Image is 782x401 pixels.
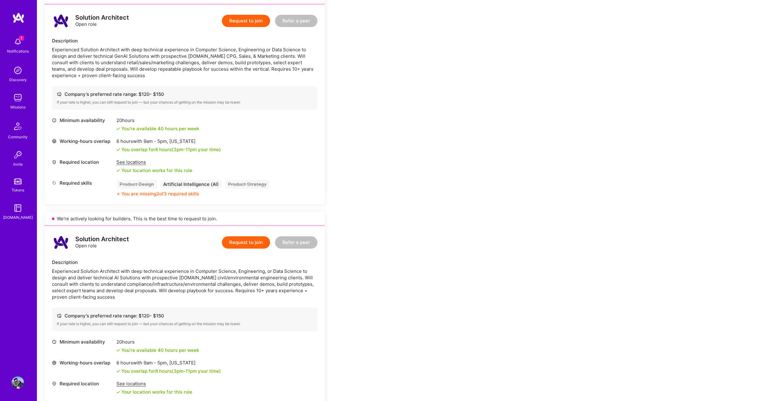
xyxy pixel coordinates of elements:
[116,380,192,387] div: See locations
[52,160,57,164] i: icon Location
[116,125,199,132] div: You're available 40 hours per week
[10,104,26,110] div: Missions
[12,36,24,48] img: bell
[121,146,221,153] div: You overlap for 8 hours ( your time)
[12,187,24,193] div: Tokens
[12,12,25,23] img: logo
[116,169,120,172] i: icon Check
[52,117,113,124] div: Minimum availability
[13,161,23,167] div: Invite
[225,180,270,189] div: Product Strategy
[222,15,270,27] button: Request to join
[75,236,129,242] div: Solution Architect
[8,134,28,140] div: Community
[52,46,317,79] div: Experienced Solution Architect with deep technical experience in Computer Science, Engineering or...
[116,360,221,366] div: 6 hours with [US_STATE]
[57,100,312,105] div: If your rate is higher, you can still request to join — but your chances of getting on the missio...
[52,139,57,143] i: icon World
[116,180,157,189] div: Product Design
[52,12,70,30] img: logo
[52,181,57,185] i: icon Tag
[14,179,22,184] img: tokens
[52,259,317,265] div: Description
[174,147,197,152] span: 3pm - 11pm
[75,14,129,21] div: Solution Architect
[10,376,26,389] a: User Avatar
[52,233,70,252] img: logo
[52,138,113,144] div: Working-hours overlap
[52,340,57,344] i: icon Clock
[12,64,24,77] img: discovery
[116,117,199,124] div: 20 hours
[52,118,57,123] i: icon Clock
[121,368,221,374] div: You overlap for 8 hours ( your time)
[174,368,197,374] span: 3pm - 11pm
[3,214,33,221] div: [DOMAIN_NAME]
[57,92,61,96] i: icon Cash
[57,313,61,318] i: icon Cash
[121,191,199,197] div: You are missing 2 of 3 required skills
[116,389,192,395] div: Your location works for this role
[116,138,221,144] div: 6 hours with [US_STATE]
[116,159,192,165] div: See locations
[7,48,29,54] div: Notifications
[52,380,113,387] div: Required location
[45,212,325,226] div: We’re actively looking for builders. This is the best time to request to join.
[12,149,24,161] img: Invite
[52,159,113,165] div: Required location
[52,360,113,366] div: Working-hours overlap
[160,180,222,189] div: Artificial Intelligence (AI)
[116,167,192,174] div: Your location works for this role
[12,92,24,104] img: teamwork
[9,77,27,83] div: Discovery
[57,321,312,326] div: If your rate is higher, you can still request to join — but your chances of getting on the missio...
[116,339,199,345] div: 20 hours
[10,119,25,134] img: Community
[75,236,129,249] div: Open role
[142,138,169,144] span: 9am - 5pm ,
[116,347,199,353] div: You're available 40 hours per week
[75,14,129,27] div: Open role
[116,148,120,151] i: icon Check
[12,376,24,389] img: User Avatar
[57,91,312,97] div: Company’s preferred rate range: $ 120 - $ 150
[12,202,24,214] img: guide book
[57,313,312,319] div: Company’s preferred rate range: $ 120 - $ 150
[116,369,120,373] i: icon Check
[52,360,57,365] i: icon World
[142,360,169,366] span: 9am - 5pm ,
[275,15,317,27] button: Refer a peer
[19,36,24,41] span: 1
[52,180,113,186] div: Required skills
[116,192,120,196] i: icon CloseOrange
[116,390,120,394] i: icon Check
[275,236,317,249] button: Refer a peer
[52,268,317,300] div: Experienced Solution Architect with deep technical experience in Computer Science, Engineering, o...
[52,381,57,386] i: icon Location
[222,236,270,249] button: Request to join
[116,127,120,131] i: icon Check
[52,37,317,44] div: Description
[52,339,113,345] div: Minimum availability
[116,348,120,352] i: icon Check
